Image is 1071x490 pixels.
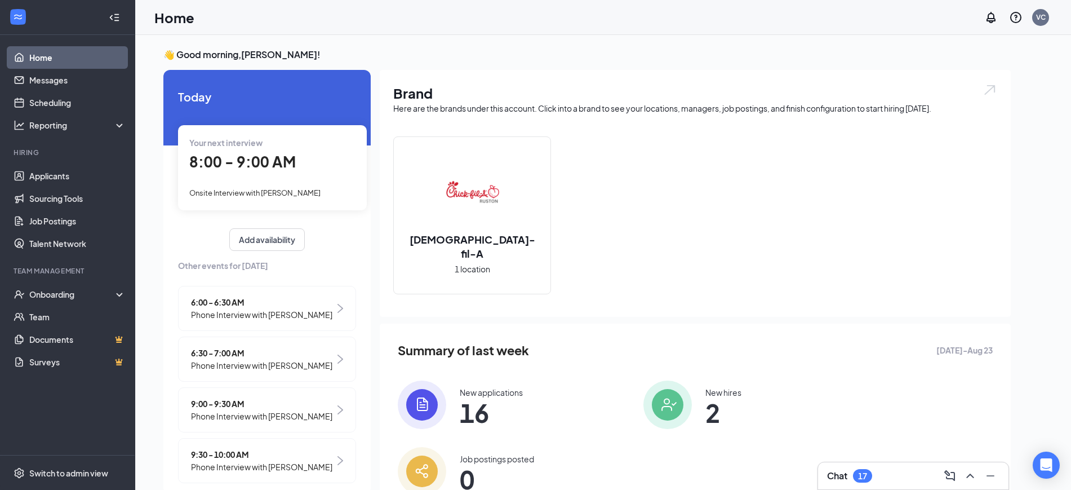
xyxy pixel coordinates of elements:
button: ComposeMessage [941,467,959,485]
div: Switch to admin view [29,467,108,479]
h3: 👋 Good morning, [PERSON_NAME] ! [163,48,1011,61]
h3: Chat [827,470,847,482]
svg: Minimize [984,469,997,483]
svg: UserCheck [14,289,25,300]
span: 9:00 - 9:30 AM [191,398,332,410]
button: Add availability [229,228,305,251]
svg: WorkstreamLogo [12,11,24,23]
a: Talent Network [29,232,126,255]
span: 6:00 - 6:30 AM [191,296,332,308]
span: Phone Interview with [PERSON_NAME] [191,410,332,422]
img: Chick-fil-A [436,156,508,228]
span: Phone Interview with [PERSON_NAME] [191,308,332,321]
div: Hiring [14,148,123,157]
svg: Notifications [984,11,998,24]
div: Onboarding [29,289,116,300]
a: Job Postings [29,210,126,232]
span: Today [178,88,356,105]
span: Phone Interview with [PERSON_NAME] [191,461,332,473]
span: 8:00 - 9:00 AM [189,152,296,171]
span: Your next interview [189,138,263,148]
span: 1 location [455,263,490,275]
a: Home [29,46,126,69]
img: icon [643,381,692,429]
div: Here are the brands under this account. Click into a brand to see your locations, managers, job p... [393,103,997,114]
div: New applications [460,387,523,398]
span: 9:30 - 10:00 AM [191,448,332,461]
a: Messages [29,69,126,91]
span: Phone Interview with [PERSON_NAME] [191,359,332,372]
a: Scheduling [29,91,126,114]
a: Team [29,306,126,328]
svg: Analysis [14,120,25,131]
div: Team Management [14,266,123,276]
a: SurveysCrown [29,351,126,373]
a: Applicants [29,165,126,187]
div: Open Intercom Messenger [1033,452,1060,479]
span: 2 [705,403,741,423]
h1: Home [154,8,194,27]
button: Minimize [981,467,999,485]
span: [DATE] - Aug 23 [936,344,993,356]
span: Summary of last week [398,341,529,360]
div: Reporting [29,120,126,131]
div: 17 [858,471,867,481]
h1: Brand [393,83,997,103]
div: Job postings posted [460,453,534,465]
div: VC [1036,12,1046,22]
a: DocumentsCrown [29,328,126,351]
span: 16 [460,403,523,423]
svg: QuestionInfo [1009,11,1023,24]
svg: Collapse [109,12,120,23]
span: Onsite Interview with [PERSON_NAME] [189,188,321,197]
h2: [DEMOGRAPHIC_DATA]-fil-A [394,232,550,261]
span: Other events for [DATE] [178,259,356,272]
div: New hires [705,387,741,398]
img: open.6027fd2a22e1237b5b06.svg [983,83,997,96]
a: Sourcing Tools [29,187,126,210]
span: 0 [460,469,534,489]
svg: ChevronUp [963,469,977,483]
img: icon [398,381,446,429]
svg: Settings [14,467,25,479]
svg: ComposeMessage [943,469,957,483]
span: 6:30 - 7:00 AM [191,347,332,359]
button: ChevronUp [961,467,979,485]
